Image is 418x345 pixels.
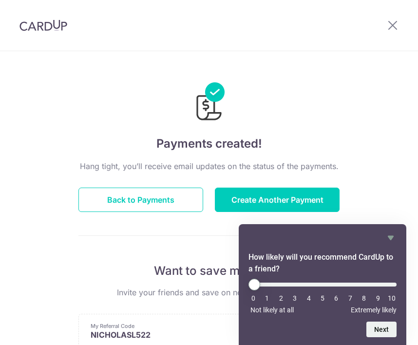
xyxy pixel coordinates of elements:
span: Not likely at all [250,306,294,314]
li: 7 [345,294,355,302]
p: Invite your friends and save on next your payment [78,287,340,298]
li: 3 [290,294,300,302]
div: How likely will you recommend CardUp to a friend? Select an option from 0 to 10, with 0 being Not... [248,232,397,337]
div: How likely will you recommend CardUp to a friend? Select an option from 0 to 10, with 0 being Not... [248,279,397,314]
button: Hide survey [385,232,397,244]
p: Want to save more? [78,263,340,279]
button: Create Another Payment [215,188,340,212]
li: 4 [304,294,314,302]
li: 6 [331,294,341,302]
h4: Payments created! [78,135,340,153]
li: 8 [359,294,369,302]
li: 5 [318,294,327,302]
span: Extremely likely [351,306,397,314]
li: 1 [262,294,272,302]
p: Hang tight, you’ll receive email updates on the status of the payments. [78,160,340,172]
h2: How likely will you recommend CardUp to a friend? Select an option from 0 to 10, with 0 being Not... [248,251,397,275]
p: NICHOLASL522 [91,330,267,340]
button: Next question [366,322,397,337]
img: Payments [193,82,225,123]
li: 10 [387,294,397,302]
li: 2 [276,294,286,302]
button: Back to Payments [78,188,203,212]
li: 0 [248,294,258,302]
img: CardUp [19,19,67,31]
p: My Referral Code [91,322,267,330]
li: 9 [373,294,383,302]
